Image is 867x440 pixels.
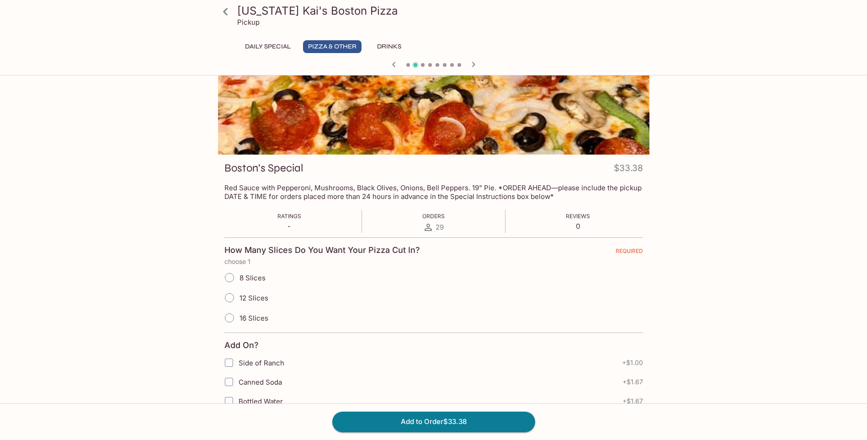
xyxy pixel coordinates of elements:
span: Canned Soda [239,378,282,386]
p: 0 [566,222,590,231]
h3: Boston’s Special [224,161,303,175]
h4: How Many Slices Do You Want Your Pizza Cut In? [224,245,420,255]
span: Side of Ranch [239,359,284,367]
h3: [US_STATE] Kai's Boston Pizza [237,4,646,18]
span: Reviews [566,213,590,220]
span: REQUIRED [616,247,643,258]
button: Daily Special [240,40,296,53]
span: Ratings [277,213,301,220]
span: Bottled Water [239,397,283,406]
button: Pizza & Other [303,40,362,53]
h4: $33.38 [614,161,643,179]
div: Boston’s Special [218,33,649,155]
button: Drinks [369,40,410,53]
button: Add to Order$33.38 [332,412,535,432]
p: Pickup [237,18,260,27]
span: 16 Slices [239,314,268,322]
p: choose 1 [224,258,643,265]
span: 29 [436,223,444,231]
span: + $1.00 [622,359,643,366]
span: Orders [422,213,445,220]
h4: Add On? [224,340,259,350]
p: Red Sauce with Pepperoni, Mushrooms, Black Olives, Onions, Bell Peppers. 19" Pie. *ORDER AHEAD—pl... [224,183,643,201]
span: + $1.67 [622,378,643,386]
p: - [277,222,301,231]
span: 8 Slices [239,274,266,282]
span: + $1.67 [622,397,643,405]
span: 12 Slices [239,294,268,302]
